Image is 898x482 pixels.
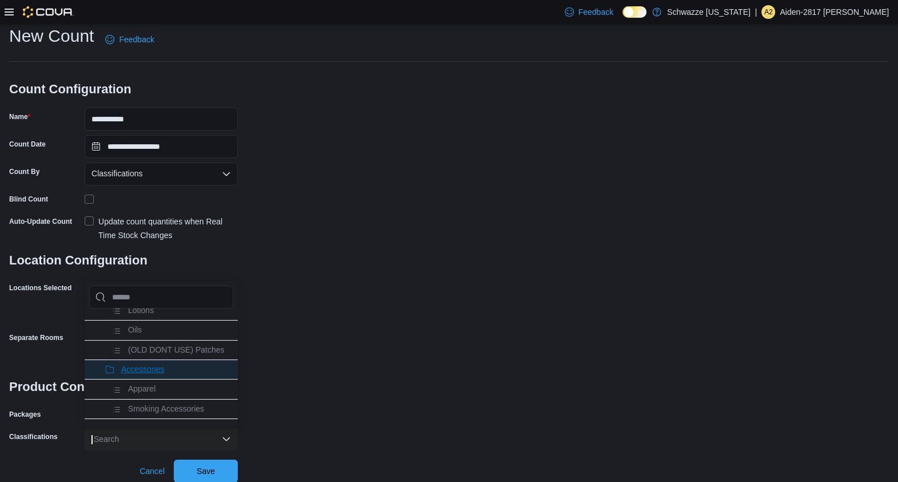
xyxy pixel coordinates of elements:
div: 1 [85,279,238,293]
span: Feedback [119,34,154,45]
span: Accessories [121,365,164,374]
label: Count Date [9,140,46,149]
p: Schwazze [US_STATE] [667,5,751,19]
h1: New Count [9,25,94,48]
label: Count By [9,167,39,176]
img: Cova [23,6,74,18]
span: A2 [764,5,773,19]
span: Oils [128,325,142,334]
label: Locations Selected [9,283,71,293]
span: Apparel [128,384,155,393]
span: (OLD DONT USE) Patches [128,345,225,354]
a: Feedback [101,28,158,51]
span: Cancel [139,465,165,477]
p: Aiden-2817 [PERSON_NAME] [780,5,889,19]
input: Chip List selector [89,286,233,309]
div: Blind Count [9,195,48,204]
div: Update count quantities when Real Time Stock Changes [98,215,238,242]
div: Aiden-2817 Cano [761,5,775,19]
span: Classifications [91,167,142,180]
span: Smoking Accessories [128,404,204,413]
div: Separate Rooms [9,333,63,342]
label: Packages [9,410,41,419]
h3: Location Configuration [9,242,238,279]
p: | [755,5,757,19]
span: Feedback [578,6,613,18]
label: Name [9,112,30,121]
button: Open list of options [222,169,231,179]
h3: Product Configuration [9,369,238,405]
input: Dark Mode [622,6,646,18]
label: Auto-Update Count [9,217,72,226]
a: Feedback [560,1,618,23]
span: Lotions [128,306,154,315]
h3: Count Configuration [9,71,238,108]
label: Classifications [9,432,58,441]
input: Press the down key to open a popover containing a calendar. [85,135,238,158]
span: Save [197,465,215,477]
